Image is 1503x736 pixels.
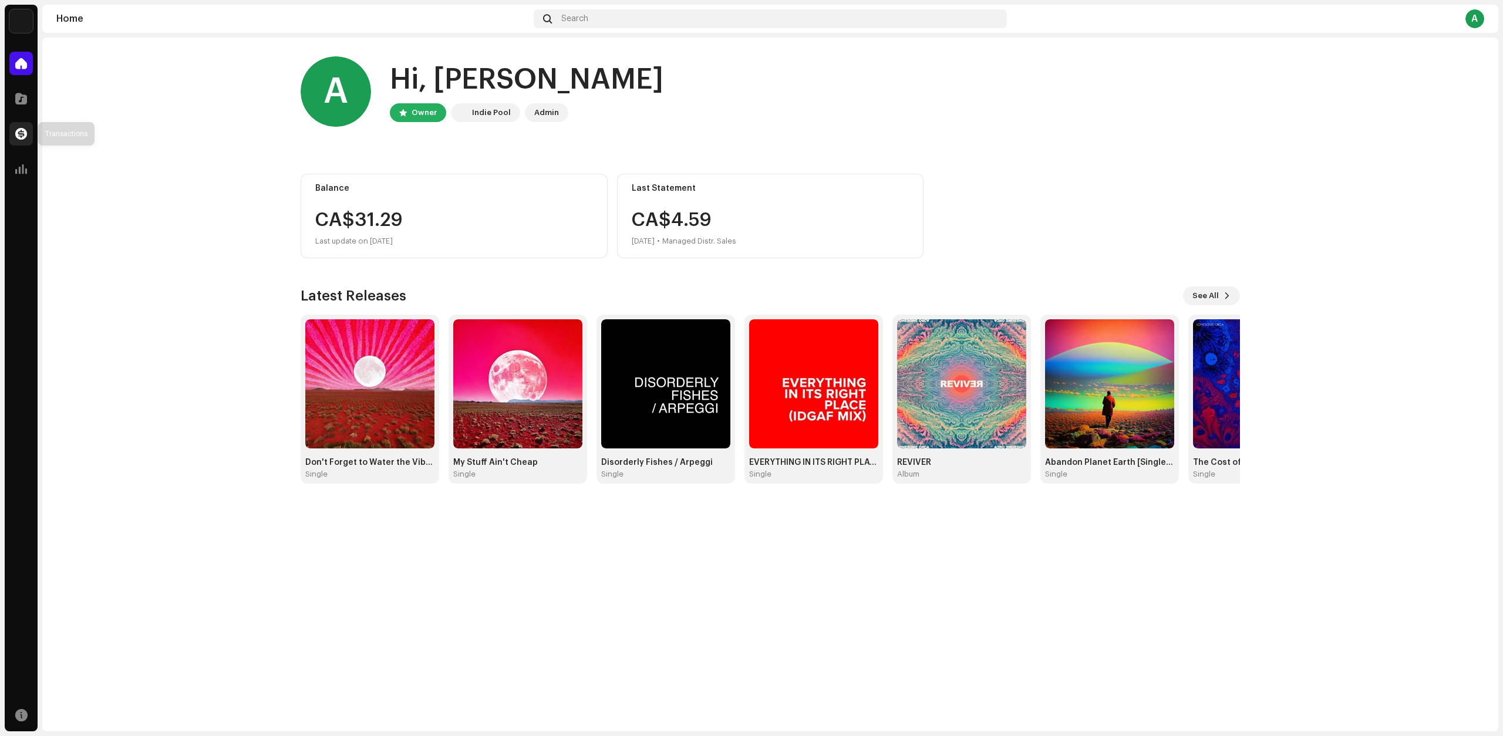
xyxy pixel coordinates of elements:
div: Owner [412,106,437,120]
div: A [1465,9,1484,28]
div: Single [1045,470,1067,479]
div: Abandon Planet Earth [Single Version] [1045,458,1174,467]
span: Search [561,14,588,23]
div: Admin [534,106,559,120]
div: A [301,56,371,127]
re-o-card-value: Balance [301,174,608,258]
div: Single [601,470,624,479]
img: d1413457-147d-4187-968b-0421dfb0d16d [1045,319,1174,448]
img: 190830b2-3b53-4b0d-992c-d3620458de1d [453,106,467,120]
img: b344b4f2-db4e-4690-a45c-3f8cb0e9e873 [453,319,582,448]
div: Don't Forget to Water the Vibes [305,458,434,467]
img: 217089be-a1e6-4911-b22f-e4dfe4a12d39 [749,319,878,448]
div: [DATE] [632,234,655,248]
div: Disorderly Fishes / Arpeggi [601,458,730,467]
img: 0e12debb-43f8-4fd0-afc3-180d57b08b61 [897,319,1026,448]
div: EVERYTHING IN ITS RIGHT PLACE [IDGAF MIX] [749,458,878,467]
div: REVIVER [897,458,1026,467]
div: Indie Pool [472,106,511,120]
img: 89d0ae92-1501-4fdd-a524-ea24dc8b7c04 [305,319,434,448]
div: Managed Distr. Sales [662,234,736,248]
div: Last update on [DATE] [315,234,593,248]
button: See All [1183,286,1240,305]
div: Single [453,470,476,479]
div: The Cost of Living Ain't Worth the Price [1193,458,1322,467]
div: Balance [315,184,593,193]
div: Hi, [PERSON_NAME] [390,61,663,99]
re-o-card-value: Last Statement [617,174,924,258]
div: Last Statement [632,184,909,193]
div: My Stuff Ain't Cheap [453,458,582,467]
div: Single [305,470,328,479]
img: 22ef9f68-17e9-426b-99a2-26627182c4d4 [1193,319,1322,448]
h3: Latest Releases [301,286,406,305]
div: • [657,234,660,248]
img: e390e6c2-65d7-4a8f-98b8-6be6d8d7a272 [601,319,730,448]
div: Single [749,470,771,479]
div: Album [897,470,919,479]
span: See All [1192,284,1219,308]
div: Single [1193,470,1215,479]
div: Home [56,14,529,23]
img: 190830b2-3b53-4b0d-992c-d3620458de1d [9,9,33,33]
